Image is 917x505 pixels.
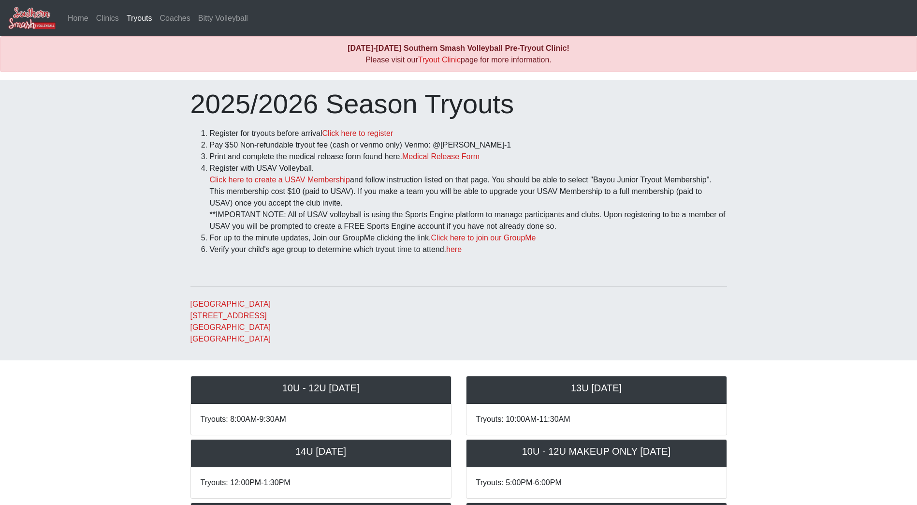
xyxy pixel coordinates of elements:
a: Clinics [92,9,123,28]
a: Home [64,9,92,28]
a: Bitty Volleyball [194,9,252,28]
li: Print and complete the medical release form found here. [210,151,727,163]
a: Tryouts [123,9,156,28]
a: Coaches [156,9,194,28]
img: Southern Smash Volleyball [8,6,56,30]
b: [DATE]-[DATE] Southern Smash Volleyball Pre-Tryout Clinic! [348,44,569,52]
p: Tryouts: 5:00PM-6:00PM [476,477,717,489]
li: Verify your child's age group to determine which tryout time to attend. [210,244,727,255]
h5: 14U [DATE] [201,446,441,457]
h5: 13U [DATE] [476,382,717,394]
a: Medical Release Form [402,152,480,161]
h1: 2025/2026 Season Tryouts [190,88,727,120]
p: Tryouts: 8:00AM-9:30AM [201,414,441,425]
a: Click here to register [322,129,393,137]
li: For up to the minute updates, Join our GroupMe clicking the link. [210,232,727,244]
li: Register with USAV Volleyball. and follow instruction listed on that page. You should be able to ... [210,163,727,232]
a: Click here to create a USAV Membership [210,176,350,184]
a: Click here to join our GroupMe [431,234,536,242]
h5: 10U - 12U [DATE] [201,382,441,394]
p: Tryouts: 10:00AM-11:30AM [476,414,717,425]
p: Tryouts: 12:00PM-1:30PM [201,477,441,489]
a: Tryout Clinic [418,56,461,64]
a: [GEOGRAPHIC_DATA][STREET_ADDRESS][GEOGRAPHIC_DATA][GEOGRAPHIC_DATA] [190,300,271,343]
a: here [446,245,462,253]
li: Register for tryouts before arrival [210,128,727,139]
h5: 10U - 12U MAKEUP ONLY [DATE] [476,446,717,457]
li: Pay $50 Non-refundable tryout fee (cash or venmo only) Venmo: @[PERSON_NAME]-1 [210,139,727,151]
